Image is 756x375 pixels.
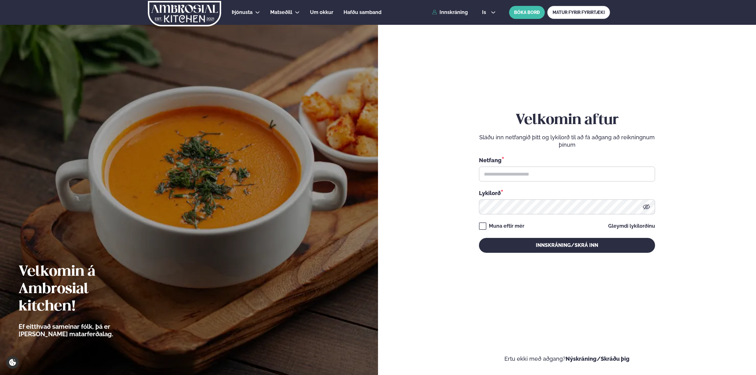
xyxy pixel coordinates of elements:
[148,1,222,26] img: logo
[482,10,488,15] span: is
[477,10,500,15] button: is
[397,355,737,363] p: Ertu ekki með aðgang?
[270,9,292,16] a: Matseðill
[566,355,630,362] a: Nýskráning/Skráðu þig
[310,9,333,16] a: Um okkur
[232,9,253,15] span: Þjónusta
[432,10,468,15] a: Innskráning
[344,9,381,16] a: Hafðu samband
[19,323,148,338] p: Ef eitthvað sameinar fólk, þá er [PERSON_NAME] matarferðalag.
[344,9,381,15] span: Hafðu samband
[19,263,148,315] h2: Velkomin á Ambrosial kitchen!
[509,6,545,19] button: BÓKA BORÐ
[270,9,292,15] span: Matseðill
[479,134,655,149] p: Sláðu inn netfangið þitt og lykilorð til að fá aðgang að reikningnum þínum
[6,356,19,369] a: Cookie settings
[608,224,655,229] a: Gleymdi lykilorðinu
[479,238,655,253] button: Innskráning/Skrá inn
[479,112,655,129] h2: Velkomin aftur
[310,9,333,15] span: Um okkur
[479,189,655,197] div: Lykilorð
[479,156,655,164] div: Netfang
[547,6,610,19] a: MATUR FYRIR FYRIRTÆKI
[232,9,253,16] a: Þjónusta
